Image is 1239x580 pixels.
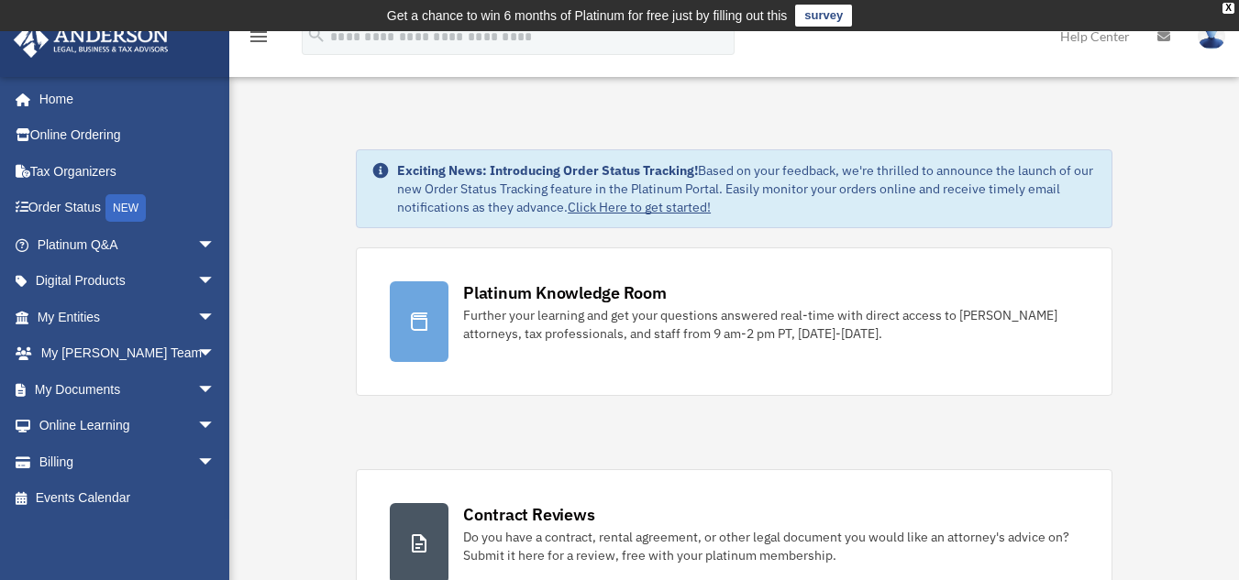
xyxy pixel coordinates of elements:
[397,162,698,179] strong: Exciting News: Introducing Order Status Tracking!
[13,299,243,335] a: My Entitiesarrow_drop_down
[356,247,1112,396] a: Platinum Knowledge Room Further your learning and get your questions answered real-time with dire...
[13,226,243,263] a: Platinum Q&Aarrow_drop_down
[197,263,234,301] span: arrow_drop_down
[13,263,243,300] a: Digital Productsarrow_drop_down
[13,190,243,227] a: Order StatusNEW
[248,26,270,48] i: menu
[197,335,234,373] span: arrow_drop_down
[306,25,326,45] i: search
[248,32,270,48] a: menu
[13,117,243,154] a: Online Ordering
[197,226,234,264] span: arrow_drop_down
[197,299,234,336] span: arrow_drop_down
[568,199,711,215] a: Click Here to get started!
[13,335,243,372] a: My [PERSON_NAME] Teamarrow_drop_down
[387,5,788,27] div: Get a chance to win 6 months of Platinum for free just by filling out this
[105,194,146,222] div: NEW
[397,161,1097,216] div: Based on your feedback, we're thrilled to announce the launch of our new Order Status Tracking fe...
[13,408,243,444] a: Online Learningarrow_drop_down
[463,503,594,526] div: Contract Reviews
[13,480,243,517] a: Events Calendar
[13,371,243,408] a: My Documentsarrow_drop_down
[197,408,234,445] span: arrow_drop_down
[13,81,234,117] a: Home
[463,528,1079,564] div: Do you have a contract, rental agreement, or other legal document you would like an attorney's ad...
[197,371,234,409] span: arrow_drop_down
[795,5,852,27] a: survey
[1222,3,1234,14] div: close
[13,153,243,190] a: Tax Organizers
[197,443,234,481] span: arrow_drop_down
[8,22,174,58] img: Anderson Advisors Platinum Portal
[13,443,243,480] a: Billingarrow_drop_down
[463,306,1079,343] div: Further your learning and get your questions answered real-time with direct access to [PERSON_NAM...
[463,281,667,304] div: Platinum Knowledge Room
[1198,23,1225,49] img: User Pic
